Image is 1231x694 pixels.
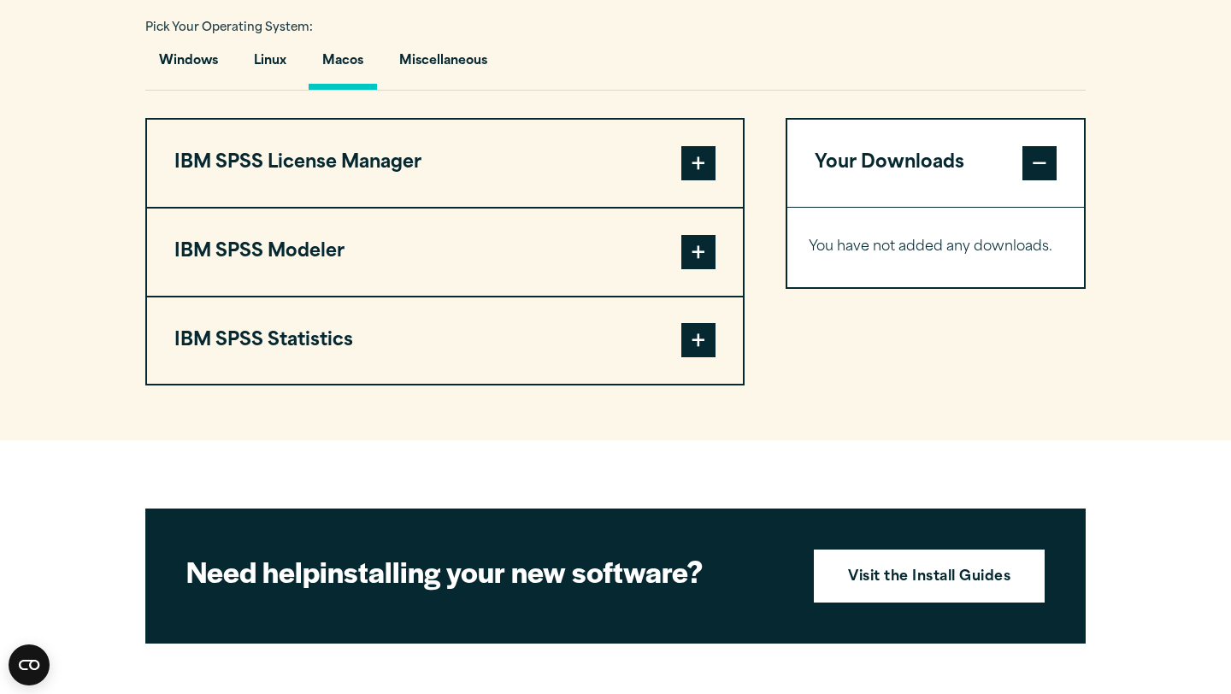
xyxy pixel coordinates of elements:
button: Linux [240,41,300,90]
button: Your Downloads [787,120,1084,207]
button: Macos [309,41,377,90]
div: Your Downloads [787,207,1084,287]
button: IBM SPSS License Manager [147,120,743,207]
strong: Need help [186,550,320,591]
button: IBM SPSS Modeler [147,209,743,296]
strong: Visit the Install Guides [848,567,1010,589]
span: Pick Your Operating System: [145,22,313,33]
button: Miscellaneous [386,41,501,90]
button: IBM SPSS Statistics [147,297,743,385]
h2: installing your new software? [186,552,785,591]
button: Open CMP widget [9,644,50,685]
p: You have not added any downloads. [809,235,1063,260]
button: Windows [145,41,232,90]
a: Visit the Install Guides [814,550,1045,603]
